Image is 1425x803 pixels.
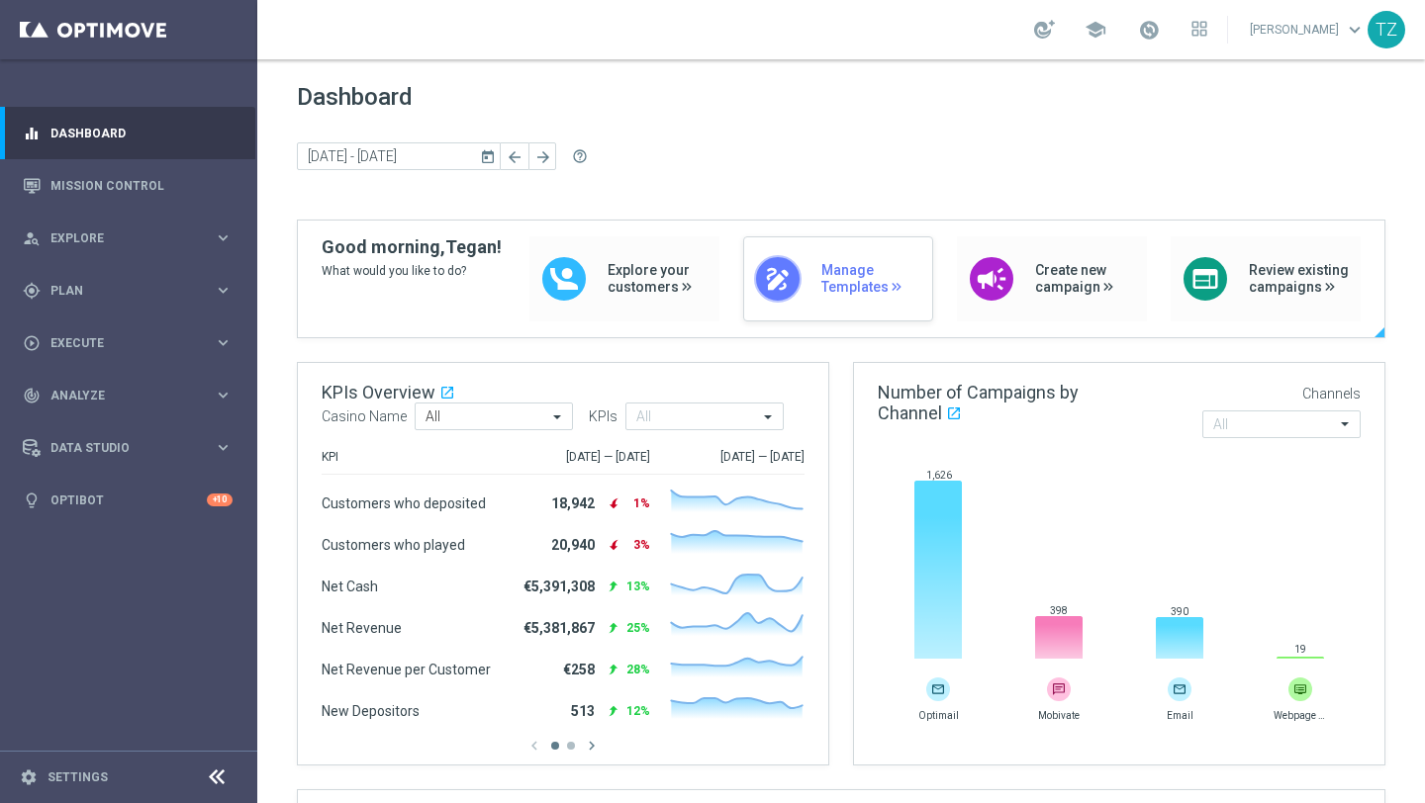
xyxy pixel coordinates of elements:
[1368,11,1405,48] div: TZ
[23,474,233,526] div: Optibot
[1085,19,1106,41] span: school
[22,230,234,246] button: person_search Explore keyboard_arrow_right
[20,768,38,786] i: settings
[22,283,234,299] button: gps_fixed Plan keyboard_arrow_right
[23,334,41,352] i: play_circle_outline
[23,229,41,247] i: person_search
[214,333,233,352] i: keyboard_arrow_right
[22,335,234,351] button: play_circle_outline Execute keyboard_arrow_right
[50,159,233,212] a: Mission Control
[50,232,214,244] span: Explore
[23,439,214,457] div: Data Studio
[50,390,214,401] span: Analyze
[23,387,214,404] div: Analyze
[214,386,233,404] i: keyboard_arrow_right
[207,493,233,506] div: +10
[50,442,214,454] span: Data Studio
[22,126,234,141] button: equalizer Dashboard
[50,474,207,526] a: Optibot
[22,440,234,456] button: Data Studio keyboard_arrow_right
[214,438,233,457] i: keyboard_arrow_right
[47,771,108,783] a: Settings
[23,491,41,509] i: lightbulb
[214,228,233,247] i: keyboard_arrow_right
[22,178,234,194] button: Mission Control
[50,337,214,349] span: Execute
[23,159,233,212] div: Mission Control
[23,282,41,300] i: gps_fixed
[1344,19,1366,41] span: keyboard_arrow_down
[23,334,214,352] div: Execute
[214,281,233,300] i: keyboard_arrow_right
[23,107,233,159] div: Dashboard
[23,125,41,142] i: equalizer
[50,107,233,159] a: Dashboard
[23,387,41,404] i: track_changes
[22,492,234,508] button: lightbulb Optibot +10
[23,229,214,247] div: Explore
[22,388,234,403] button: track_changes Analyze keyboard_arrow_right
[1248,15,1368,45] a: [PERSON_NAME]keyboard_arrow_down
[23,282,214,300] div: Plan
[50,285,214,297] span: Plan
